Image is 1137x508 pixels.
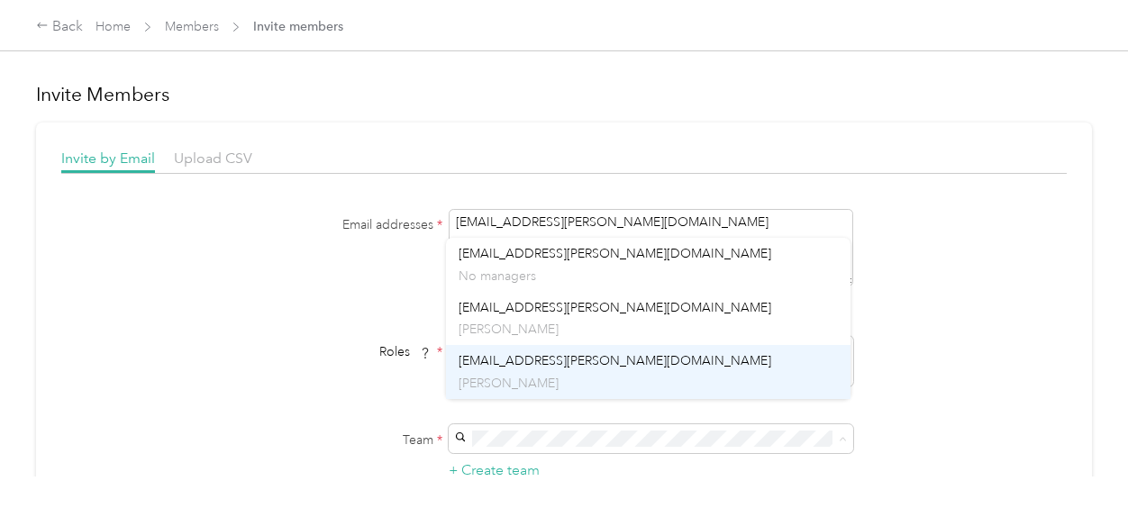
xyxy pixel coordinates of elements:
span: Upload CSV [174,150,252,167]
p: [PERSON_NAME] [459,374,838,393]
span: [EMAIL_ADDRESS][PERSON_NAME][DOMAIN_NAME] [459,300,771,315]
span: Roles [373,338,437,366]
iframe: Everlance-gr Chat Button Frame [1036,407,1137,508]
p: No managers [459,267,838,286]
h1: Invite Members [36,82,1092,107]
span: [EMAIL_ADDRESS][PERSON_NAME][DOMAIN_NAME] [459,353,771,368]
a: Home [96,19,131,34]
button: + Create team [449,459,540,482]
span: Invite members [253,17,343,36]
span: [EMAIL_ADDRESS][PERSON_NAME][DOMAIN_NAME] [459,246,771,261]
textarea: [EMAIL_ADDRESS][PERSON_NAME][DOMAIN_NAME] [449,209,853,286]
div: Back [36,16,83,38]
label: Team [217,431,442,449]
label: Email addresses [217,215,442,234]
a: Members [165,19,219,34]
p: [PERSON_NAME] [459,320,838,339]
span: Invite by Email [61,150,155,167]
